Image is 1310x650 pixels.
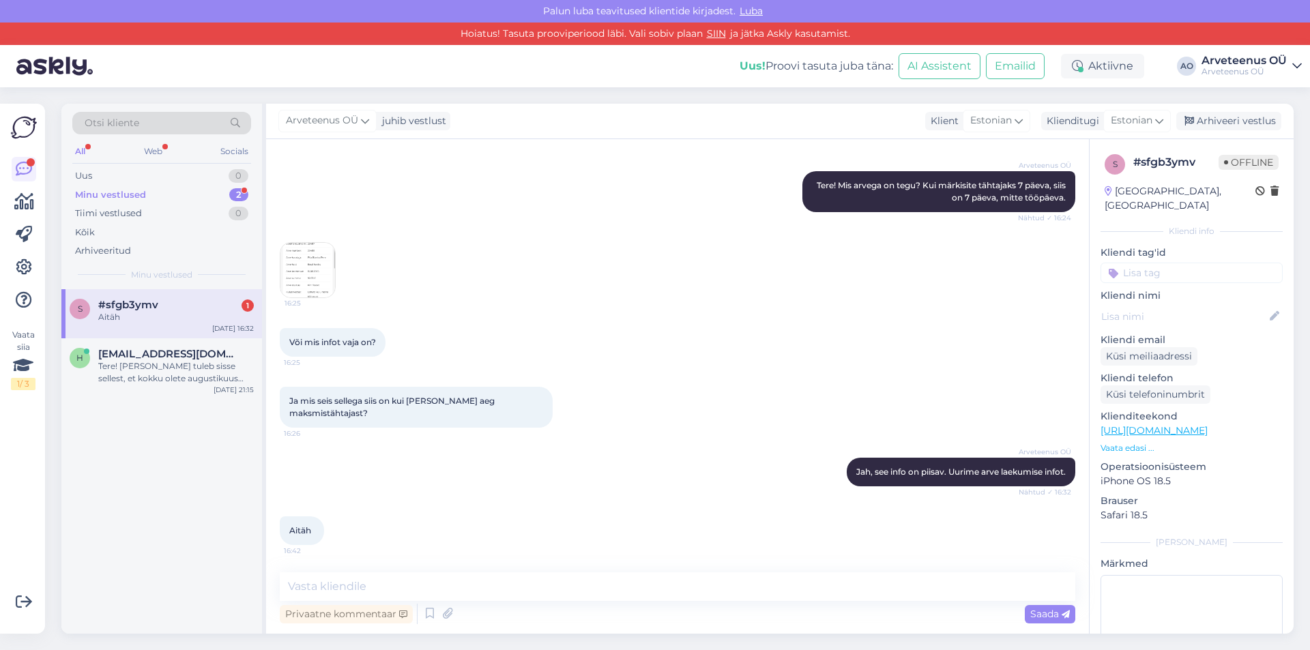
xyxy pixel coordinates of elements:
[72,143,88,160] div: All
[1105,184,1255,213] div: [GEOGRAPHIC_DATA], [GEOGRAPHIC_DATA]
[1101,246,1283,260] p: Kliendi tag'id
[85,116,139,130] span: Otsi kliente
[1101,309,1267,324] input: Lisa nimi
[280,605,413,623] div: Privaatne kommentaar
[1101,347,1197,366] div: Küsi meiliaadressi
[740,59,766,72] b: Uus!
[75,188,146,202] div: Minu vestlused
[76,353,83,363] span: h
[284,357,335,368] span: 16:25
[1041,114,1099,128] div: Klienditugi
[289,396,499,418] span: Ja mis seis sellega siis on kui [PERSON_NAME] aeg maksmistähtajast?
[1177,57,1196,76] div: AO
[214,385,254,395] div: [DATE] 21:15
[1030,608,1070,620] span: Saada
[285,298,336,308] span: 16:25
[1219,155,1279,170] span: Offline
[1202,66,1287,77] div: Arveteenus OÜ
[284,546,335,556] span: 16:42
[1018,213,1071,223] span: Nähtud ✓ 16:24
[98,360,254,385] div: Tere! [PERSON_NAME] tuleb sisse sellest, et kokku olete augustikuus brutona teeninud 1864,85 euro...
[218,143,251,160] div: Socials
[131,269,192,281] span: Minu vestlused
[1111,113,1152,128] span: Estonian
[141,143,165,160] div: Web
[98,311,254,323] div: Aitäh
[703,27,730,40] a: SIIN
[286,113,358,128] span: Arveteenus OÜ
[856,467,1066,477] span: Jah, see info on piisav. Uurime arve laekumise infot.
[1101,494,1283,508] p: Brauser
[1101,263,1283,283] input: Lisa tag
[1101,442,1283,454] p: Vaata edasi ...
[1202,55,1302,77] a: Arveteenus OÜArveteenus OÜ
[1101,225,1283,237] div: Kliendi info
[1061,54,1144,78] div: Aktiivne
[1019,487,1071,497] span: Nähtud ✓ 16:32
[377,114,446,128] div: juhib vestlust
[11,378,35,390] div: 1 / 3
[229,169,248,183] div: 0
[1019,160,1071,171] span: Arveteenus OÜ
[11,329,35,390] div: Vaata siia
[1101,557,1283,571] p: Märkmed
[740,58,893,74] div: Proovi tasuta juba täna:
[925,114,959,128] div: Klient
[98,348,240,360] span: herdys.hobemagi@gmail.com
[1101,385,1210,404] div: Küsi telefoninumbrit
[1101,536,1283,548] div: [PERSON_NAME]
[75,244,131,258] div: Arhiveeritud
[1101,508,1283,522] p: Safari 18.5
[1101,424,1208,437] a: [URL][DOMAIN_NAME]
[970,113,1012,128] span: Estonian
[899,53,980,79] button: AI Assistent
[242,299,254,312] div: 1
[75,169,92,183] div: Uus
[817,180,1068,203] span: Tere! Mis arvega on tegu? Kui märkisite tähtajaks 7 päeva, siis on 7 päeva, mitte tööpäeva.
[736,5,767,17] span: Luba
[1101,333,1283,347] p: Kliendi email
[11,115,37,141] img: Askly Logo
[1101,371,1283,385] p: Kliendi telefon
[1202,55,1287,66] div: Arveteenus OÜ
[289,337,376,347] span: Või mis infot vaja on?
[1133,154,1219,171] div: # sfgb3ymv
[1176,112,1281,130] div: Arhiveeri vestlus
[1101,289,1283,303] p: Kliendi nimi
[1101,474,1283,488] p: iPhone OS 18.5
[75,226,95,239] div: Kõik
[78,304,83,314] span: s
[1101,409,1283,424] p: Klienditeekond
[289,525,311,535] span: Aitäh
[98,299,158,311] span: #sfgb3ymv
[1101,460,1283,474] p: Operatsioonisüsteem
[284,428,335,439] span: 16:26
[229,207,248,220] div: 0
[1019,447,1071,457] span: Arveteenus OÜ
[75,207,142,220] div: Tiimi vestlused
[1113,159,1118,169] span: s
[280,243,335,297] img: Attachment
[212,323,254,334] div: [DATE] 16:32
[229,188,248,202] div: 2
[986,53,1045,79] button: Emailid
